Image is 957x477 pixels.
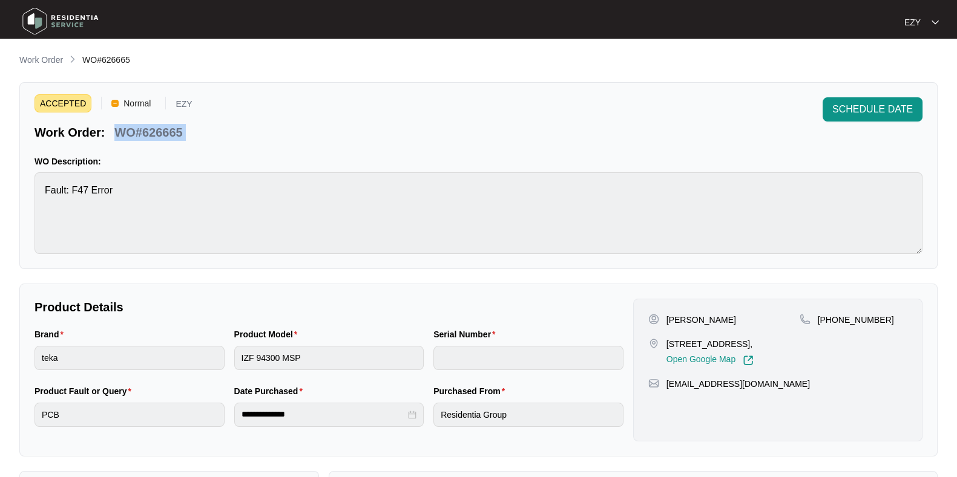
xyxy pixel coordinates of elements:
[818,314,894,326] p: [PHONE_NUMBER]
[111,100,119,107] img: Vercel Logo
[35,328,68,340] label: Brand
[114,124,182,141] p: WO#626665
[35,172,922,254] textarea: Fault: F47 Error
[234,385,307,397] label: Date Purchased
[234,346,424,370] input: Product Model
[666,314,736,326] p: [PERSON_NAME]
[433,346,623,370] input: Serial Number
[648,338,659,349] img: map-pin
[35,385,136,397] label: Product Fault or Query
[35,299,623,316] p: Product Details
[68,54,77,64] img: chevron-right
[743,355,754,366] img: Link-External
[666,378,810,390] p: [EMAIL_ADDRESS][DOMAIN_NAME]
[242,408,406,421] input: Date Purchased
[832,102,913,117] span: SCHEDULE DATE
[119,94,156,112] span: Normal
[35,124,105,141] p: Work Order:
[648,314,659,325] img: user-pin
[82,55,130,65] span: WO#626665
[35,346,225,370] input: Brand
[932,19,939,25] img: dropdown arrow
[648,378,659,389] img: map-pin
[176,100,192,112] p: EZY
[433,403,623,427] input: Purchased From
[904,16,921,28] p: EZY
[800,314,811,325] img: map-pin
[823,97,922,122] button: SCHEDULE DATE
[234,328,303,340] label: Product Model
[18,3,103,39] img: residentia service logo
[433,385,510,397] label: Purchased From
[35,403,225,427] input: Product Fault or Query
[35,155,922,167] p: WO Description:
[666,338,754,350] p: [STREET_ADDRESS],
[17,54,65,67] a: Work Order
[666,355,754,366] a: Open Google Map
[19,54,63,66] p: Work Order
[35,94,91,112] span: ACCEPTED
[433,328,500,340] label: Serial Number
